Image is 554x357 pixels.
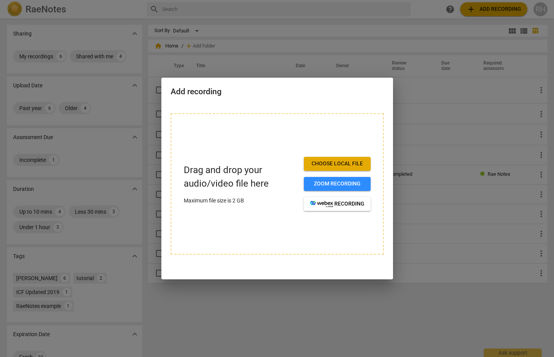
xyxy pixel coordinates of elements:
span: Choose local file [310,160,364,168]
span: Zoom recording [310,180,364,188]
p: Drag and drop your audio/video file here [184,163,298,190]
button: Choose local file [304,157,371,171]
h2: Add recording [171,87,384,97]
button: Zoom recording [304,177,371,191]
p: Maximum file size is 2 GB [184,197,298,205]
span: recording [310,200,364,208]
button: recording [304,197,371,211]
